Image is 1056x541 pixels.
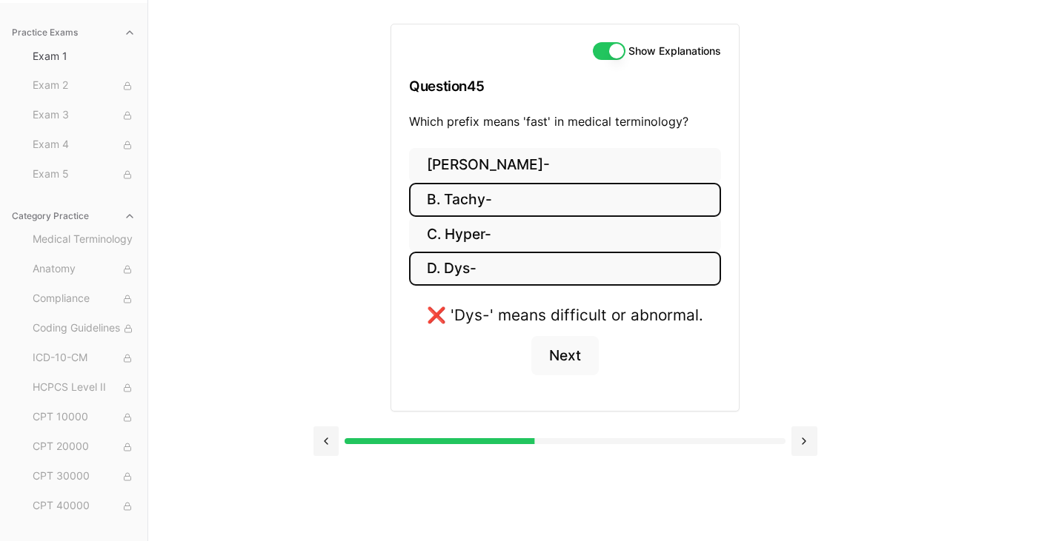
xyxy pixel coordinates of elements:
[409,217,721,252] button: C. Hyper-
[409,183,721,218] button: B. Tachy-
[27,465,142,488] button: CPT 30000
[409,252,721,286] button: D. Dys-
[33,49,136,64] span: Exam 1
[27,494,142,518] button: CPT 40000
[33,232,136,248] span: Medical Terminology
[6,204,142,228] button: Category Practice
[27,435,142,459] button: CPT 20000
[33,320,136,337] span: Coding Guidelines
[27,376,142,400] button: HCPCS Level II
[27,104,142,127] button: Exam 3
[27,287,142,311] button: Compliance
[33,468,136,485] span: CPT 30000
[33,167,136,183] span: Exam 5
[27,163,142,187] button: Exam 5
[33,78,136,94] span: Exam 2
[33,291,136,307] span: Compliance
[409,148,721,183] button: [PERSON_NAME]-
[33,409,136,426] span: CPT 10000
[33,498,136,514] span: CPT 40000
[27,228,142,252] button: Medical Terminology
[33,350,136,366] span: ICD-10-CM
[27,346,142,370] button: ICD-10-CM
[27,258,142,281] button: Anatomy
[628,46,721,56] label: Show Explanations
[27,406,142,429] button: CPT 10000
[27,74,142,98] button: Exam 2
[33,380,136,396] span: HCPCS Level II
[531,336,599,376] button: Next
[27,317,142,340] button: Coding Guidelines
[409,64,721,108] h3: Question 45
[27,44,142,68] button: Exam 1
[409,112,721,130] p: Which prefix means 'fast' in medical terminology?
[6,21,142,44] button: Practice Exams
[33,261,136,278] span: Anatomy
[33,107,136,124] span: Exam 3
[427,303,703,326] div: ❌ 'Dys-' means difficult or abnormal.
[33,439,136,455] span: CPT 20000
[27,133,142,157] button: Exam 4
[33,137,136,153] span: Exam 4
